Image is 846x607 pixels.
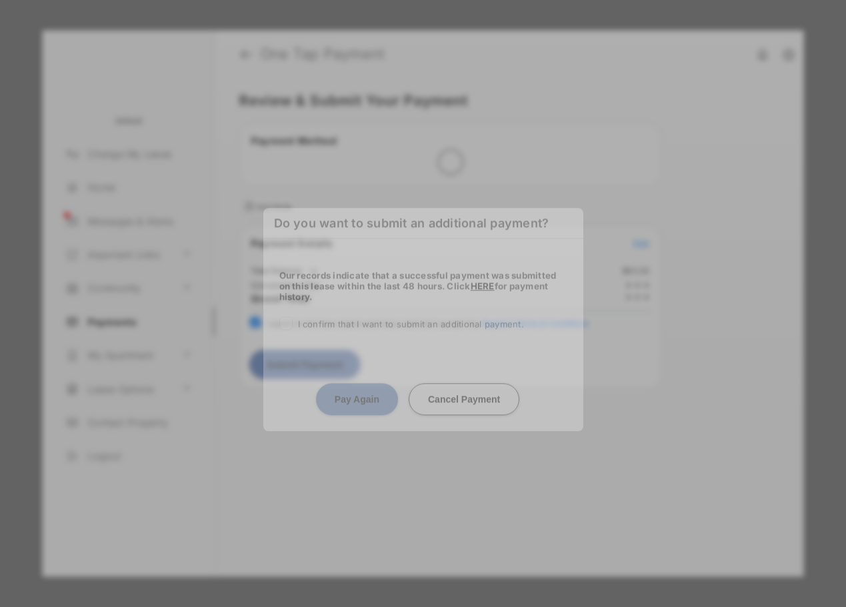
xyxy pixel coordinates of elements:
[279,270,567,302] h5: Our records indicate that a successful payment was submitted on this lease within the last 48 hou...
[316,383,398,415] button: Pay Again
[263,209,583,239] h2: Do you want to submit an additional payment?
[471,281,495,291] a: HERE
[298,318,524,329] span: I confirm that I want to submit an additional payment.
[409,383,519,415] button: Cancel Payment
